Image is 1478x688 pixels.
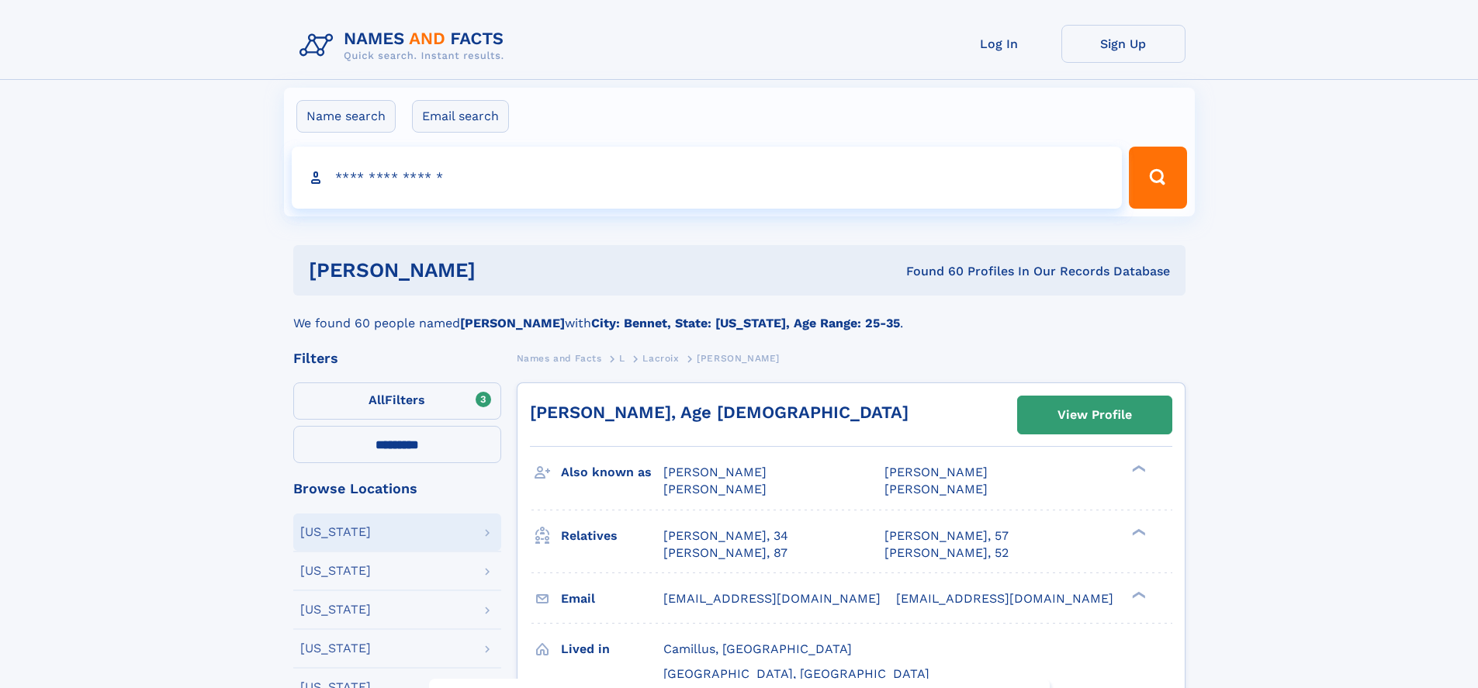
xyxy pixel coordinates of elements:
div: We found 60 people named with . [293,296,1186,333]
a: Names and Facts [517,348,602,368]
a: [PERSON_NAME], 57 [884,527,1009,545]
div: [US_STATE] [300,526,371,538]
div: [US_STATE] [300,642,371,655]
span: [GEOGRAPHIC_DATA], [GEOGRAPHIC_DATA] [663,666,929,681]
a: View Profile [1018,396,1172,434]
div: Filters [293,351,501,365]
span: [PERSON_NAME] [697,353,780,364]
a: [PERSON_NAME], 34 [663,527,788,545]
span: All [369,392,385,407]
a: Log In [937,25,1061,63]
label: Email search [412,100,509,133]
div: ❯ [1128,464,1147,474]
b: [PERSON_NAME] [460,316,565,330]
div: ❯ [1128,589,1147,600]
div: Found 60 Profiles In Our Records Database [691,263,1170,280]
span: Lacroix [642,353,679,364]
a: L [619,348,625,368]
h3: Relatives [561,523,663,549]
h1: [PERSON_NAME] [309,261,691,280]
a: Lacroix [642,348,679,368]
div: [US_STATE] [300,603,371,616]
span: [EMAIL_ADDRESS][DOMAIN_NAME] [663,591,881,606]
div: View Profile [1057,397,1132,433]
a: [PERSON_NAME], 52 [884,545,1009,562]
span: [PERSON_NAME] [663,465,767,479]
span: L [619,353,625,364]
span: [PERSON_NAME] [884,465,988,479]
label: Filters [293,382,501,420]
a: [PERSON_NAME], Age [DEMOGRAPHIC_DATA] [530,403,909,422]
a: Sign Up [1061,25,1186,63]
button: Search Button [1129,147,1186,209]
b: City: Bennet, State: [US_STATE], Age Range: 25-35 [591,316,900,330]
img: Logo Names and Facts [293,25,517,67]
h3: Lived in [561,636,663,662]
span: [PERSON_NAME] [663,482,767,496]
label: Name search [296,100,396,133]
h3: Email [561,586,663,612]
div: Browse Locations [293,482,501,496]
a: [PERSON_NAME], 87 [663,545,787,562]
div: ❯ [1128,527,1147,537]
span: Camillus, [GEOGRAPHIC_DATA] [663,641,852,656]
h3: Also known as [561,459,663,486]
span: [PERSON_NAME] [884,482,988,496]
input: search input [292,147,1123,209]
span: [EMAIL_ADDRESS][DOMAIN_NAME] [896,591,1113,606]
div: [US_STATE] [300,565,371,577]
